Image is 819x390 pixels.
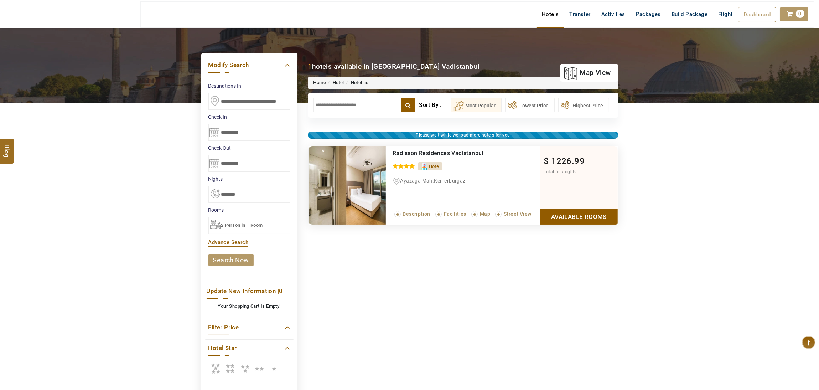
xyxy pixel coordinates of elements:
[208,113,290,120] label: Check In
[444,211,466,217] span: Facilities
[419,98,451,112] div: Sort By :
[208,144,290,152] label: Check Out
[313,80,326,85] a: Home
[564,65,611,81] a: map view
[429,164,440,169] span: Hotel
[308,62,312,71] b: 1
[505,98,555,112] button: Lowest Price
[400,178,466,184] span: Ayazaga Mah.Kemerburgaz
[631,7,666,21] a: Packages
[207,286,292,296] a: Update New Information |0
[2,144,12,150] span: Blog
[718,11,732,17] span: Flight
[551,156,585,166] span: 1226.99
[713,7,738,21] a: Flight
[208,175,290,183] label: nights
[596,7,631,21] a: Activities
[480,211,490,217] span: Map
[309,146,386,225] img: NNjjksnD_b472fda2fef8c1b6221c9a07ad3fcfcb.jpeg
[208,343,290,353] a: Hotel Star
[208,206,290,214] label: Rooms
[208,239,249,246] a: Advance Search
[403,211,430,217] span: Description
[344,79,370,86] li: Hotel list
[780,7,808,21] a: 0
[208,60,290,70] a: Modify Search
[308,132,618,139] div: Please wait while we load more hotels for you
[796,10,804,18] span: 0
[666,7,713,21] a: Build Package
[393,150,483,156] a: Radisson Residences Vadistanbul
[544,169,577,174] span: Total for nights
[208,323,290,332] a: Filter Price
[544,156,549,166] span: $
[504,211,531,217] span: Street View
[393,150,511,157] div: Radisson Residences Vadistanbul
[333,80,344,85] a: Hotel
[308,62,480,71] div: hotels available in [GEOGRAPHIC_DATA] Vadistanbul
[279,287,282,294] span: 0
[221,222,263,228] span: 2 Person in 1 Room
[564,7,596,21] a: Transfer
[561,169,564,174] span: 7
[208,82,290,89] label: Destinations In
[558,98,609,112] button: Highest Price
[540,209,618,225] a: Show Rooms
[218,303,280,309] b: Your Shopping Cart Is Empty!
[451,98,502,112] button: Most Popular
[537,7,564,21] a: Hotels
[208,254,254,266] a: search now
[744,11,771,18] span: Dashboard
